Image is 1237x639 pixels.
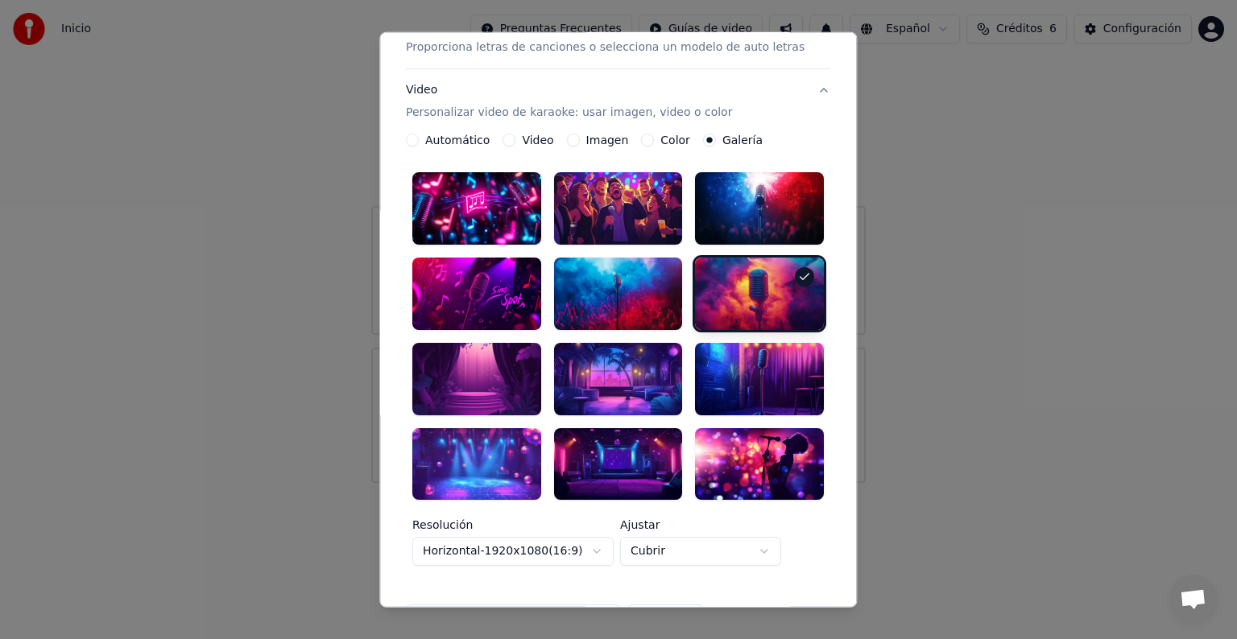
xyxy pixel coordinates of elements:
div: Video [406,82,732,121]
button: Reiniciar [627,604,703,633]
label: Color [661,134,691,146]
label: Galería [722,134,763,146]
button: Establecer como Predeterminado [406,604,621,633]
button: LetrasProporciona letras de canciones o selecciona un modelo de auto letras [406,4,830,68]
label: Automático [425,134,490,146]
button: VideoPersonalizar video de karaoke: usar imagen, video o color [406,69,830,134]
label: Imagen [586,134,629,146]
label: Video [523,134,554,146]
label: Resolución [412,519,614,530]
p: Proporciona letras de canciones o selecciona un modelo de auto letras [406,39,805,56]
label: Ajustar [620,519,781,530]
p: Personalizar video de karaoke: usar imagen, video o color [406,105,732,121]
